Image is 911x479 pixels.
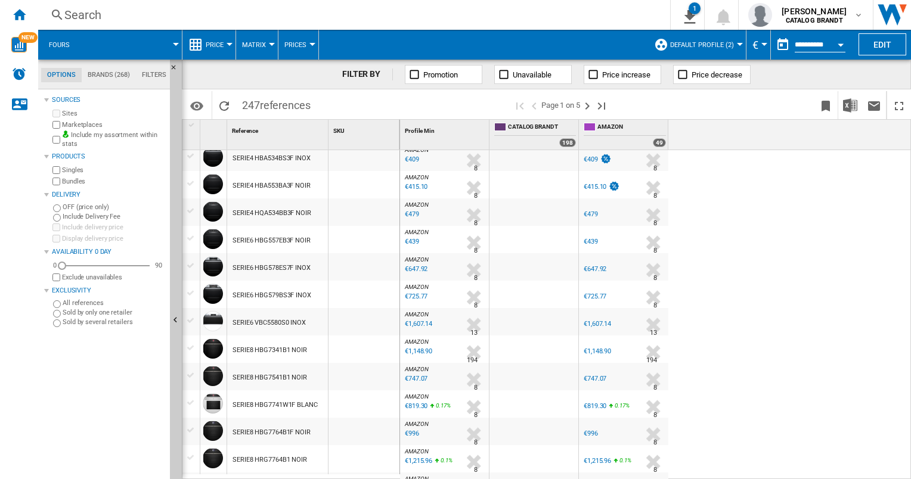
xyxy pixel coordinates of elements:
[581,120,668,150] div: AMAZON 49 offers sold by AMAZON
[474,217,478,229] div: Delivery Time : 8 days
[597,123,666,133] span: AMAZON
[62,109,165,118] label: Sites
[331,120,399,138] div: SKU Sort None
[52,152,165,161] div: Products
[584,265,606,273] div: €647.92
[53,300,61,308] input: All references
[653,245,657,257] div: Delivery Time : 8 days
[405,421,428,427] span: AMAZON
[619,457,627,464] span: 0.1
[63,318,165,326] label: Sold by several retailers
[646,354,657,366] div: Delivery Time : 194 days
[233,145,311,172] div: SERIE4 HBA534BS3F INOX
[53,214,61,222] input: Include Delivery Fee
[582,455,611,467] div: €1,215.96
[63,308,165,317] label: Sold by only one retailer
[771,33,795,57] button: md-calendar
[673,65,751,84] button: Price decrease
[62,166,165,175] label: Singles
[843,98,857,113] img: excel-24x24.png
[439,455,447,469] i: %
[580,91,594,119] button: Next page
[436,402,447,409] span: 0.17
[405,256,428,263] span: AMAZON
[752,30,764,60] button: €
[62,234,165,243] label: Display delivery price
[405,229,428,235] span: AMAZON
[887,91,911,119] button: Maximize
[331,120,399,138] div: Sort None
[582,236,598,248] div: €439
[653,300,657,312] div: Delivery Time : 8 days
[242,30,272,60] button: Matrix
[52,132,60,147] input: Include my assortment within stats
[405,127,435,134] span: Profile Min
[584,457,611,465] div: €1,215.96
[541,91,580,119] span: Page 1 on 5
[284,41,306,49] span: Prices
[653,163,657,175] div: Delivery Time : 8 days
[52,110,60,117] input: Sites
[405,448,428,455] span: AMAZON
[492,120,578,150] div: CATALOG BRANDT 198 offers sold by CATALOG BRANDT
[405,201,428,208] span: AMAZON
[233,364,307,391] div: SERIE8 HBG7541B1 NOIR
[584,375,606,382] div: €747.07
[405,174,428,181] span: AMAZON
[62,273,165,282] label: Exclude unavailables
[584,402,606,410] div: €819.30
[474,272,478,284] div: Delivery Time : 8 days
[63,212,165,221] label: Include Delivery Fee
[584,347,611,355] div: €1,148.90
[650,327,657,339] div: Delivery Time : 13 days
[584,183,606,191] div: €415.10
[405,311,428,318] span: AMAZON
[63,203,165,211] label: OFF (price only)
[403,428,419,440] div: Last updated : Thursday, 2 October 2025 03:27
[582,209,598,220] div: €479
[653,409,657,421] div: Delivery Time : 8 days
[403,236,419,248] div: Last updated : Thursday, 2 October 2025 03:23
[689,2,701,14] div: 1
[203,120,227,138] div: Sort None
[52,247,165,257] div: Availability 0 Day
[692,70,742,79] span: Price decrease
[786,17,843,24] b: CATALOG BRANDT
[584,210,598,218] div: €479
[233,337,307,364] div: SERIE8 HBG7341B1 NOIR
[582,400,606,412] div: €819.30
[402,120,489,138] div: Profile Min Sort None
[654,30,740,60] div: Default profile (2)
[403,181,427,193] div: Last updated : Thursday, 2 October 2025 03:23
[233,200,311,227] div: SERIE4 HQA534BB3F NOIR
[62,120,165,129] label: Marketplaces
[50,261,60,270] div: 0
[474,382,478,394] div: Delivery Time : 8 days
[52,286,165,296] div: Exclusivity
[18,32,38,43] span: NEW
[185,95,209,116] button: Options
[584,155,598,163] div: €409
[403,318,432,330] div: Last updated : Thursday, 2 October 2025 03:02
[62,223,165,232] label: Include delivery price
[52,223,60,231] input: Include delivery price
[52,235,60,242] input: Display delivery price
[12,67,26,81] img: alerts-logo.svg
[260,99,311,111] span: references
[752,39,758,51] span: €
[233,391,318,419] div: SERIE8 HBG7741W1F BLANC
[405,147,428,153] span: AMAZON
[52,121,60,129] input: Marketplaces
[594,91,609,119] button: Last page
[474,245,478,257] div: Delivery Time : 8 days
[405,393,428,400] span: AMAZON
[559,138,576,147] div: 198 offers sold by CATALOG BRANDT
[136,68,172,82] md-tab-item: Filters
[830,32,851,54] button: Open calendar
[405,65,482,84] button: Promotion
[49,41,70,49] span: Fours
[618,455,625,469] i: %
[62,130,69,138] img: mysite-bg-18x18.png
[513,70,551,79] span: Unavailable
